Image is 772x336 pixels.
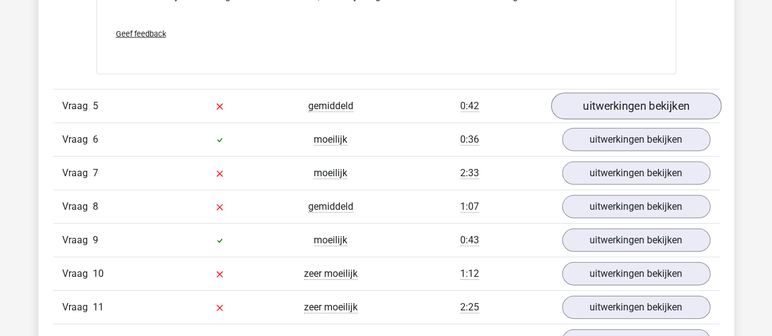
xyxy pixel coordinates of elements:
a: uitwerkingen bekijken [562,195,710,218]
span: Vraag [62,199,93,214]
span: 9 [93,234,98,246]
span: gemiddeld [308,201,353,213]
span: moeilijk [314,134,347,146]
span: 7 [93,167,98,179]
span: 0:43 [460,234,479,246]
span: Vraag [62,99,93,113]
span: Vraag [62,300,93,315]
span: 6 [93,134,98,145]
span: 8 [93,201,98,212]
a: uitwerkingen bekijken [562,128,710,151]
span: zeer moeilijk [304,301,358,313]
span: 5 [93,100,98,112]
span: Vraag [62,166,93,181]
span: 0:42 [460,100,479,112]
a: uitwerkingen bekijken [562,296,710,319]
span: gemiddeld [308,100,353,112]
a: uitwerkingen bekijken [562,229,710,252]
span: 11 [93,301,104,313]
span: moeilijk [314,234,347,246]
span: 0:36 [460,134,479,146]
a: uitwerkingen bekijken [550,93,721,120]
span: 2:33 [460,167,479,179]
span: Vraag [62,233,93,248]
a: uitwerkingen bekijken [562,162,710,185]
span: Vraag [62,132,93,147]
span: 1:07 [460,201,479,213]
span: zeer moeilijk [304,268,358,280]
span: 10 [93,268,104,279]
span: Vraag [62,266,93,281]
span: 1:12 [460,268,479,280]
a: uitwerkingen bekijken [562,262,710,285]
span: moeilijk [314,167,347,179]
span: 2:25 [460,301,479,313]
span: Geef feedback [116,29,166,38]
